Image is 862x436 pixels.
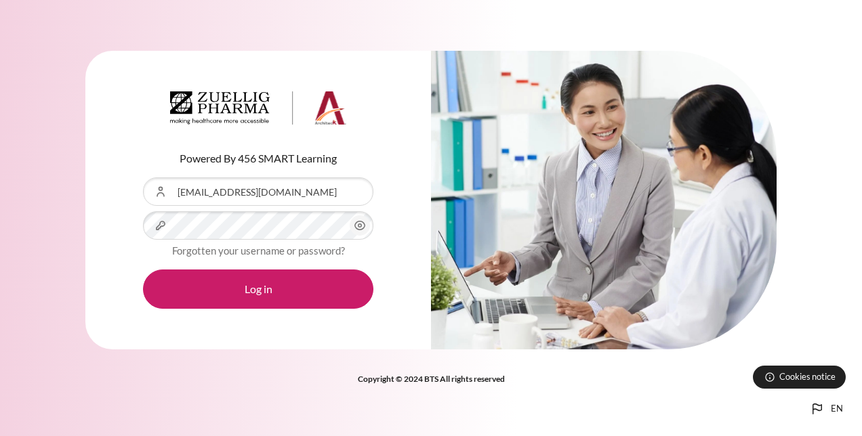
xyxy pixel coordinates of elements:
button: Languages [804,395,848,422]
input: Username or Email Address [143,177,373,206]
p: Powered By 456 SMART Learning [143,150,373,167]
a: Forgotten your username or password? [172,244,345,257]
a: Architeck [170,91,346,131]
strong: Copyright © 2024 BTS All rights reserved [358,374,505,384]
button: Log in [143,269,373,309]
span: Cookies notice [779,370,836,383]
span: en [831,402,843,416]
img: Architeck [170,91,346,125]
button: Cookies notice [753,366,846,389]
